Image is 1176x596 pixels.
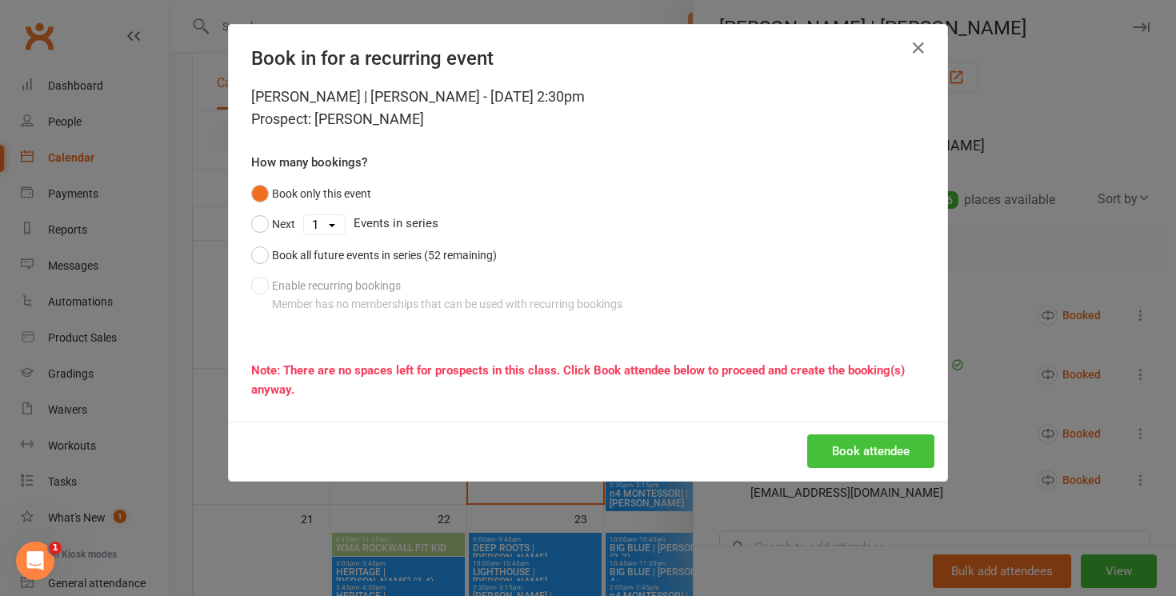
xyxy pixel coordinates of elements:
[807,434,934,468] button: Book attendee
[16,542,54,580] iframe: Intercom live chat
[251,47,925,70] h4: Book in for a recurring event
[906,35,931,61] button: Close
[272,246,497,264] div: Book all future events in series (52 remaining)
[251,153,367,172] label: How many bookings?
[251,240,497,270] button: Book all future events in series (52 remaining)
[251,209,925,239] div: Events in series
[251,361,925,399] div: Note: There are no spaces left for prospects in this class. Click Book attendee below to proceed ...
[251,178,371,209] button: Book only this event
[251,209,295,239] button: Next
[251,86,925,130] div: [PERSON_NAME] | [PERSON_NAME] - [DATE] 2:30pm Prospect: [PERSON_NAME]
[49,542,62,554] span: 1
